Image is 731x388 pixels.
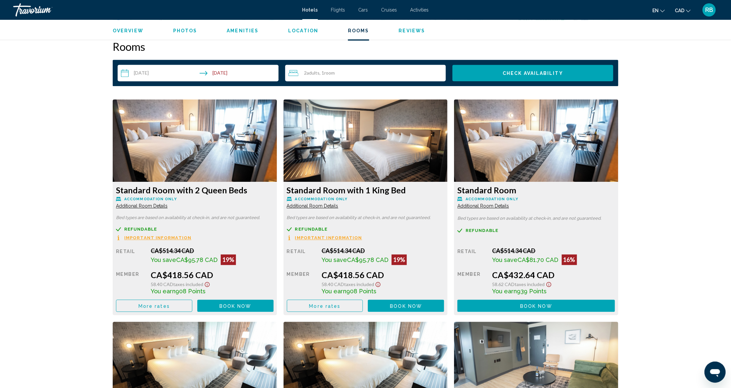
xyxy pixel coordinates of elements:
a: Refundable [457,228,615,233]
span: Refundable [295,227,328,231]
span: Additional Room Details [116,203,168,209]
span: Additional Room Details [457,203,509,209]
a: Cars [359,7,368,13]
span: Reviews [399,28,425,33]
iframe: Button to launch messaging window [705,362,726,383]
div: CA$418.56 CAD [151,270,273,280]
button: More rates [116,300,192,312]
button: Show Taxes and Fees disclaimer [374,280,382,287]
span: You earn [151,288,175,295]
h3: Standard Room with 2 Queen Beds [116,185,274,195]
button: Reviews [399,28,425,34]
img: b3ff3192-5540-4464-8ab5-b9113744421f.jpeg [113,99,277,182]
span: Taxes included [515,281,545,287]
span: CAD [675,8,684,13]
span: 58.40 CAD [151,281,173,287]
span: Check Availability [503,71,563,76]
div: 16% [562,254,577,265]
button: Book now [457,300,615,312]
span: Book now [390,303,422,308]
div: Member [457,270,487,295]
span: CA$95.78 CAD [176,256,217,263]
div: Retail [457,247,487,265]
div: Retail [116,247,146,265]
img: e9df15a9-55a0-4fc0-a55c-cd274a5b9674.jpeg [284,99,448,182]
a: Travorium [13,3,296,16]
div: CA$432.64 CAD [492,270,615,280]
h3: Standard Room with 1 King Bed [287,185,444,195]
button: Book now [197,300,274,312]
button: More rates [287,300,363,312]
button: Show Taxes and Fees disclaimer [203,280,211,287]
span: More rates [138,303,170,308]
span: More rates [309,303,341,308]
span: Refundable [466,228,498,233]
a: Flights [331,7,345,13]
div: 19% [221,254,236,265]
div: CA$418.56 CAD [322,270,444,280]
span: 908 Points [346,288,376,295]
button: Show Taxes and Fees disclaimer [545,280,553,287]
button: User Menu [701,3,718,17]
span: Book now [520,303,552,308]
button: Overview [113,28,143,34]
button: Check Availability [452,65,613,81]
span: Refundable [124,227,157,231]
span: Book now [219,303,251,308]
p: Bed types are based on availability at check-in, and are not guaranteed. [457,216,615,221]
span: Taxes included [173,281,203,287]
div: 19% [392,254,407,265]
button: Travelers: 2 adults, 0 children [285,65,446,81]
span: 908 Points [175,288,206,295]
button: Rooms [348,28,369,34]
span: You save [492,256,518,263]
button: Important Information [287,235,362,241]
span: 58.62 CAD [492,281,515,287]
span: You save [322,256,347,263]
div: CA$514.34 CAD [492,247,615,254]
span: Taxes included [344,281,374,287]
span: 58.40 CAD [322,281,344,287]
span: Room [325,70,335,76]
button: Change currency [675,6,691,15]
span: Accommodation Only [124,197,177,201]
a: Refundable [287,227,444,232]
span: RB [705,7,713,13]
img: b3ff3192-5540-4464-8ab5-b9113744421f.jpeg [454,99,618,182]
div: Member [287,270,317,295]
a: Cruises [381,7,397,13]
span: Accommodation Only [295,197,348,201]
span: Accommodation Only [466,197,518,201]
p: Bed types are based on availability at check-in, and are not guaranteed. [116,215,274,220]
button: Change language [652,6,665,15]
a: Hotels [302,7,318,13]
div: CA$514.34 CAD [322,247,444,254]
span: You earn [492,288,517,295]
button: Check-in date: Aug 31, 2025 Check-out date: Sep 2, 2025 [118,65,279,81]
span: Important Information [295,236,362,240]
span: 2 [304,70,320,76]
span: Location [288,28,318,33]
span: You save [151,256,176,263]
div: Member [116,270,146,295]
h2: Rooms [113,40,618,53]
span: Rooms [348,28,369,33]
span: Amenities [227,28,258,33]
span: 939 Points [517,288,547,295]
span: Photos [173,28,197,33]
p: Bed types are based on availability at check-in, and are not guaranteed. [287,215,444,220]
button: Book now [368,300,444,312]
div: CA$514.34 CAD [151,247,273,254]
h3: Standard Room [457,185,615,195]
button: Photos [173,28,197,34]
a: Activities [410,7,429,13]
span: You earn [322,288,346,295]
button: Important Information [116,235,191,241]
div: Retail [287,247,317,265]
span: en [652,8,659,13]
span: CA$95.78 CAD [347,256,388,263]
